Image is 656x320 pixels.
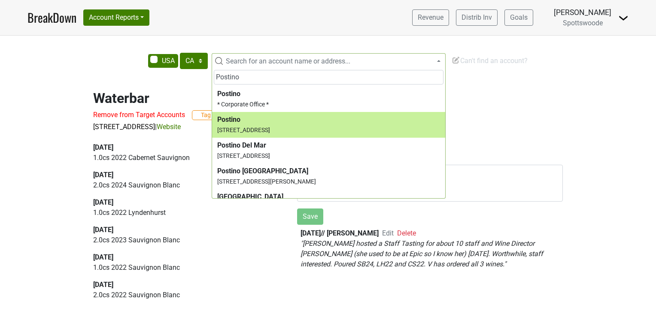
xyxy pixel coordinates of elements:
[504,9,533,26] a: Goals
[83,9,149,26] button: Account Reports
[27,9,76,27] a: BreakDown
[217,101,269,108] small: * Corporate Office *
[93,252,277,263] div: [DATE]
[217,90,240,98] b: Postino
[618,13,629,23] img: Dropdown Menu
[93,225,277,235] div: [DATE]
[93,90,563,106] h2: Waterbar
[93,153,277,163] p: 1.0 cs 2022 Cabernet Sauvignon
[297,208,323,225] button: Save
[93,280,277,290] div: [DATE]
[226,57,350,65] span: Search for an account name or address...
[452,57,528,65] span: Can't find an account?
[93,290,277,300] p: 2.0 cs 2022 Sauvignon Blanc
[157,123,181,131] a: Website
[563,19,603,27] span: Spottswoode
[456,9,498,26] a: Distrib Inv
[93,263,277,273] p: 1.0 cs 2022 Sauvignon Blanc
[217,115,240,124] b: Postino
[397,229,416,237] span: Delete
[93,170,277,180] div: [DATE]
[93,122,563,132] p: |
[217,193,283,201] b: [GEOGRAPHIC_DATA]
[93,235,277,245] p: 2.0 cs 2023 Sauvignon Blanc
[301,239,543,268] em: " [PERSON_NAME] hosted a Staff Tasting for about 10 staff and Wine Director [PERSON_NAME] (she us...
[93,197,277,208] div: [DATE]
[217,127,270,133] small: [STREET_ADDRESS]
[93,111,185,119] span: Remove from Target Accounts
[93,180,277,190] p: 2.0 cs 2024 Sauvignon Blanc
[217,167,308,175] b: Postino [GEOGRAPHIC_DATA]
[217,178,316,185] small: [STREET_ADDRESS][PERSON_NAME]
[301,229,379,237] b: [DATE] // [PERSON_NAME]
[382,229,394,237] span: Edit
[93,208,277,218] p: 1.0 cs 2022 Lyndenhurst
[217,141,266,149] b: Postino Del Mar
[192,110,220,120] button: Tag
[93,123,155,131] a: [STREET_ADDRESS]
[93,142,277,153] div: [DATE]
[452,56,460,64] img: Edit
[412,9,449,26] a: Revenue
[217,152,270,159] small: [STREET_ADDRESS]
[554,7,611,18] div: [PERSON_NAME]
